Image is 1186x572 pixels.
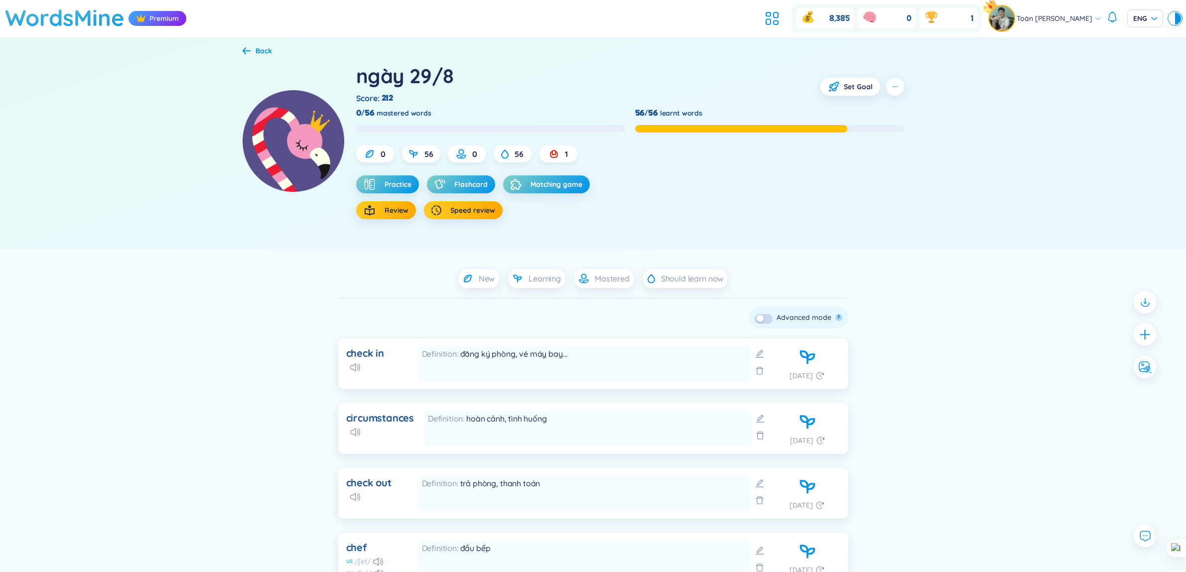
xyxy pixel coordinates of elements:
[1017,13,1092,24] span: Toàn [PERSON_NAME]
[820,78,880,96] button: Set Goal
[356,93,395,104] div: Score :
[385,179,411,189] span: Practice
[422,349,460,359] span: Definition
[427,175,495,193] button: Flashcard
[381,148,386,159] span: 0
[530,179,582,189] span: Matching game
[422,543,460,553] span: Definition
[595,273,630,284] span: Mastered
[346,558,353,565] div: US
[844,82,873,92] span: Set Goal
[256,45,272,56] div: Back
[450,205,495,215] span: Speed review
[422,478,460,488] span: Definition
[466,414,547,424] span: hoàn cảnh, tình huống
[356,175,419,193] button: Practice
[989,6,1014,31] img: avatar
[356,108,375,119] div: 0/56
[356,62,454,89] div: ngày 29/8
[346,346,384,360] div: check in
[460,543,491,553] span: đầu bếp
[472,148,477,159] span: 0
[635,108,658,119] div: 56/56
[424,148,433,159] span: 56
[479,273,495,284] span: New
[424,201,503,219] button: Speed review
[356,201,416,219] button: Review
[528,273,561,284] span: Learning
[129,11,186,26] div: Premium
[829,13,850,24] span: 8,385
[346,411,414,425] div: circumstances
[660,108,702,119] span: learnt words
[243,47,272,56] a: Back
[790,435,813,446] span: [DATE]
[971,13,973,24] span: 1
[385,205,408,215] span: Review
[790,370,813,381] span: [DATE]
[460,478,540,488] span: trả phòng, thanh toán
[428,414,466,424] span: Definition
[907,13,912,24] span: 0
[454,179,488,189] span: Flashcard
[661,273,723,284] span: Should learn now
[382,93,394,104] span: 212
[136,13,146,23] img: crown icon
[503,175,590,193] button: Matching game
[346,541,367,555] div: chef
[835,314,842,321] button: ?
[565,148,568,159] span: 1
[515,148,524,159] span: 56
[355,557,371,567] div: /ʃef/
[377,108,431,119] span: mastered words
[790,500,813,511] span: [DATE]
[989,6,1017,31] a: avatarpro
[1139,328,1151,341] span: plus
[346,476,392,490] div: check out
[777,312,831,323] div: Advanced mode
[460,349,567,359] span: đăng ký phòng, vé máy bay…
[1133,13,1157,23] span: ENG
